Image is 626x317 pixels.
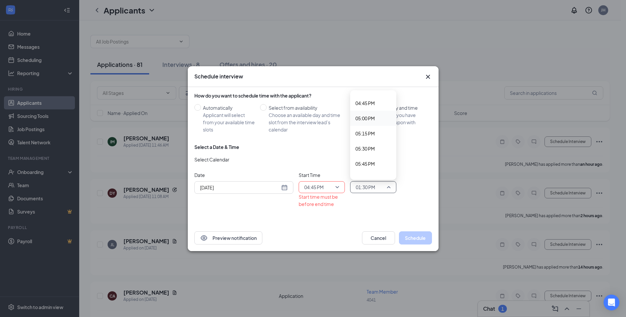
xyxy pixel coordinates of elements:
[194,171,293,179] span: Date
[399,231,432,245] button: Schedule
[355,160,375,167] span: 05:45 PM
[194,156,229,163] span: Select Calendar
[299,171,345,179] span: Start Time
[355,100,375,107] span: 04:45 PM
[203,111,255,133] div: Applicant will select from your available time slots
[355,115,375,122] span: 05:00 PM
[194,73,243,80] h3: Schedule interview
[299,193,345,208] div: Start time must be before end time
[424,73,432,81] button: Close
[194,92,432,99] div: How do you want to schedule time with the applicant?
[194,144,239,150] div: Select a Date & Time
[269,104,347,111] div: Select from availability
[355,130,375,137] span: 05:15 PM
[355,175,375,183] span: 06:00 PM
[203,104,255,111] div: Automatically
[269,111,347,133] div: Choose an available day and time slot from the interview lead’s calendar
[424,73,432,81] svg: Cross
[304,182,324,192] span: 04:45 PM
[200,184,280,191] input: Aug 26, 2025
[362,231,395,245] button: Cancel
[604,295,619,310] div: Open Intercom Messenger
[194,231,262,245] button: EyePreview notification
[356,182,375,192] span: 01:30 PM
[200,234,208,242] svg: Eye
[355,145,375,152] span: 05:30 PM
